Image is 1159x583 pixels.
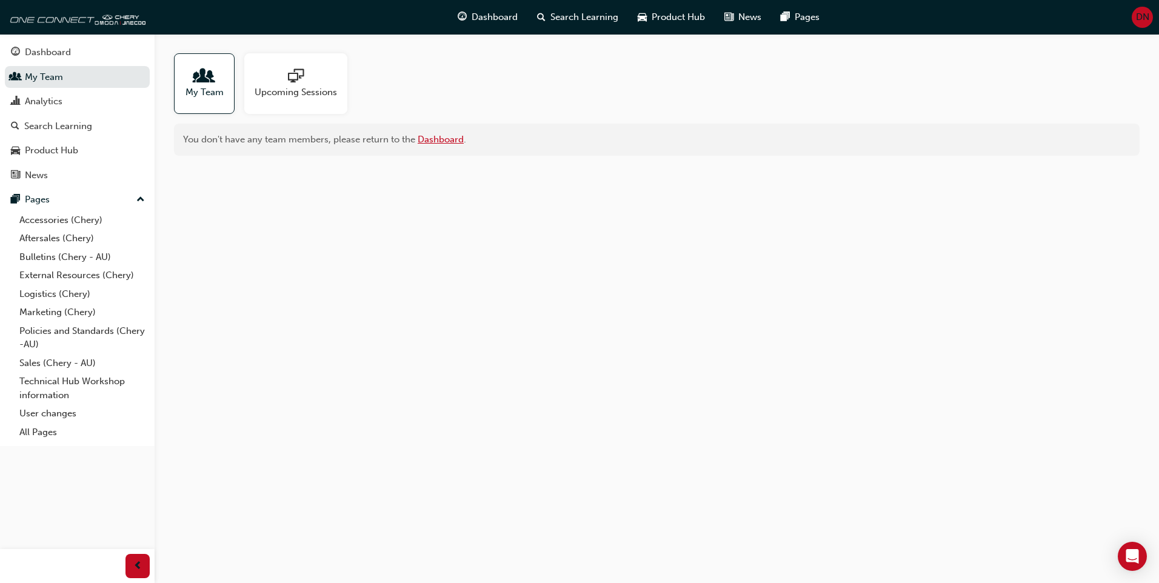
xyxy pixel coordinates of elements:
[288,68,304,85] span: sessionType_ONLINE_URL-icon
[25,144,78,158] div: Product Hub
[550,10,618,24] span: Search Learning
[11,195,20,205] span: pages-icon
[24,119,92,133] div: Search Learning
[724,10,733,25] span: news-icon
[15,285,150,304] a: Logistics (Chery)
[185,85,224,99] span: My Team
[5,66,150,88] a: My Team
[5,188,150,211] button: Pages
[5,41,150,64] a: Dashboard
[15,372,150,404] a: Technical Hub Workshop information
[15,303,150,322] a: Marketing (Chery)
[25,193,50,207] div: Pages
[11,96,20,107] span: chart-icon
[5,164,150,187] a: News
[6,5,145,29] img: oneconnect
[472,10,518,24] span: Dashboard
[771,5,829,30] a: pages-iconPages
[638,10,647,25] span: car-icon
[652,10,705,24] span: Product Hub
[1132,7,1153,28] button: DN
[458,10,467,25] span: guage-icon
[738,10,761,24] span: News
[196,68,212,85] span: people-icon
[781,10,790,25] span: pages-icon
[11,72,20,83] span: people-icon
[795,10,820,24] span: Pages
[15,404,150,423] a: User changes
[11,121,19,132] span: search-icon
[25,168,48,182] div: News
[5,39,150,188] button: DashboardMy TeamAnalyticsSearch LearningProduct HubNews
[15,229,150,248] a: Aftersales (Chery)
[448,5,527,30] a: guage-iconDashboard
[628,5,715,30] a: car-iconProduct Hub
[15,211,150,230] a: Accessories (Chery)
[527,5,628,30] a: search-iconSearch Learning
[5,115,150,138] a: Search Learning
[715,5,771,30] a: news-iconNews
[244,53,357,114] a: Upcoming Sessions
[11,170,20,181] span: news-icon
[5,139,150,162] a: Product Hub
[11,145,20,156] span: car-icon
[136,192,145,208] span: up-icon
[15,322,150,354] a: Policies and Standards (Chery -AU)
[15,354,150,373] a: Sales (Chery - AU)
[418,134,464,145] a: Dashboard
[1118,542,1147,571] div: Open Intercom Messenger
[11,47,20,58] span: guage-icon
[174,124,1140,156] div: You don't have any team members, please return to the .
[15,266,150,285] a: External Resources (Chery)
[25,45,71,59] div: Dashboard
[15,248,150,267] a: Bulletins (Chery - AU)
[5,90,150,113] a: Analytics
[174,53,244,114] a: My Team
[1136,10,1149,24] span: DN
[537,10,546,25] span: search-icon
[255,85,337,99] span: Upcoming Sessions
[25,95,62,108] div: Analytics
[15,423,150,442] a: All Pages
[133,559,142,574] span: prev-icon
